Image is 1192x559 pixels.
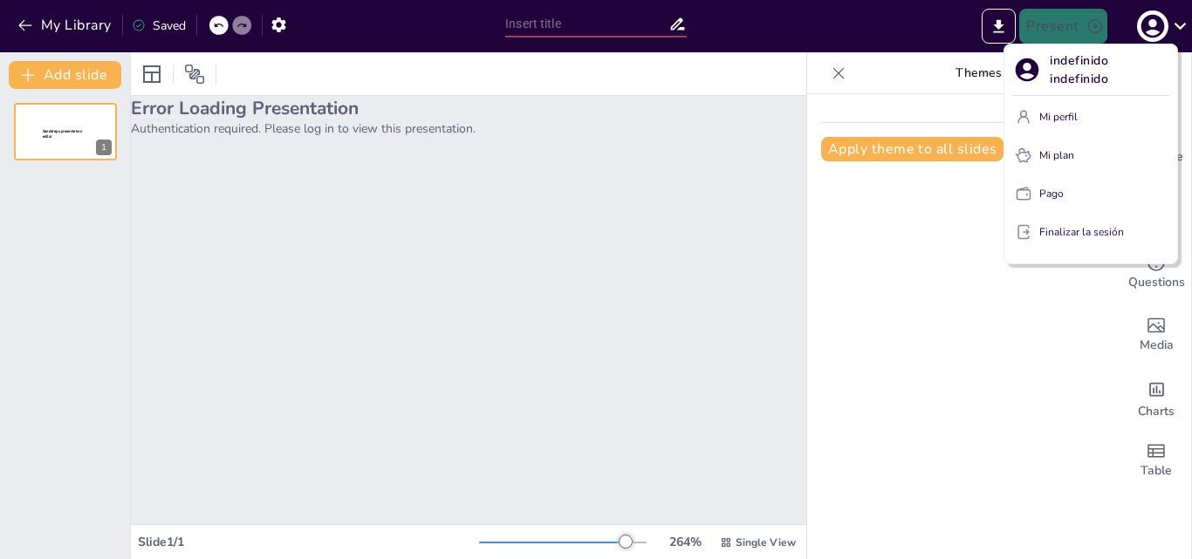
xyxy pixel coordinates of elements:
[1011,218,1170,246] button: Finalizar la sesión
[1011,180,1170,208] button: Pago
[1039,225,1124,239] font: Finalizar la sesión
[1039,110,1078,124] font: Mi perfil
[1011,103,1170,131] button: Mi perfil
[1039,187,1064,201] font: Pago
[1050,52,1113,87] font: indefinido indefinido
[1011,141,1170,169] button: Mi plan
[1039,148,1074,162] font: Mi plan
